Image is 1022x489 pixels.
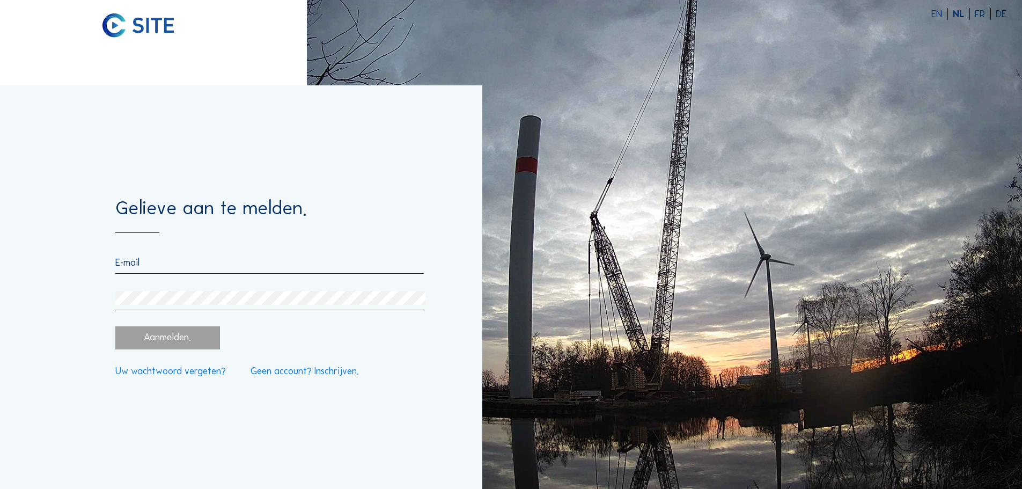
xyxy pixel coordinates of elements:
[975,10,991,19] div: FR
[251,367,359,376] a: Geen account? Inschrijven.
[102,13,174,38] img: C-SITE logo
[115,257,423,268] input: E-mail
[996,10,1006,19] div: DE
[115,326,219,349] div: Aanmelden.
[115,367,226,376] a: Uw wachtwoord vergeten?
[953,10,970,19] div: NL
[115,198,423,233] div: Gelieve aan te melden.
[931,10,948,19] div: EN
